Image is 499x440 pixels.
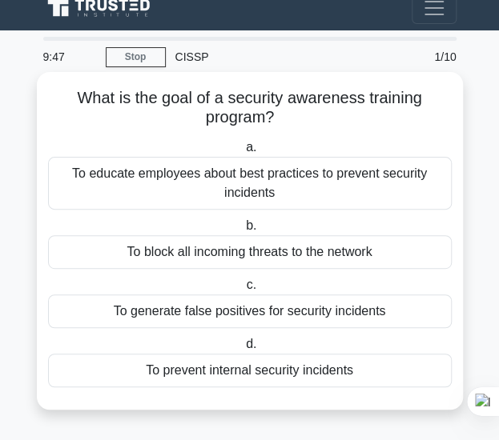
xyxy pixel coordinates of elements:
div: 9:47 [34,41,106,73]
h5: What is the goal of a security awareness training program? [46,88,453,128]
span: c. [247,278,256,291]
div: To prevent internal security incidents [48,354,452,387]
span: b. [246,218,256,232]
div: 1/10 [394,41,466,73]
div: CISSP [166,41,394,73]
span: d. [246,337,256,350]
a: Stop [106,47,166,67]
div: To generate false positives for security incidents [48,294,452,328]
div: To educate employees about best practices to prevent security incidents [48,157,452,210]
span: a. [246,140,256,154]
div: To block all incoming threats to the network [48,235,452,269]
